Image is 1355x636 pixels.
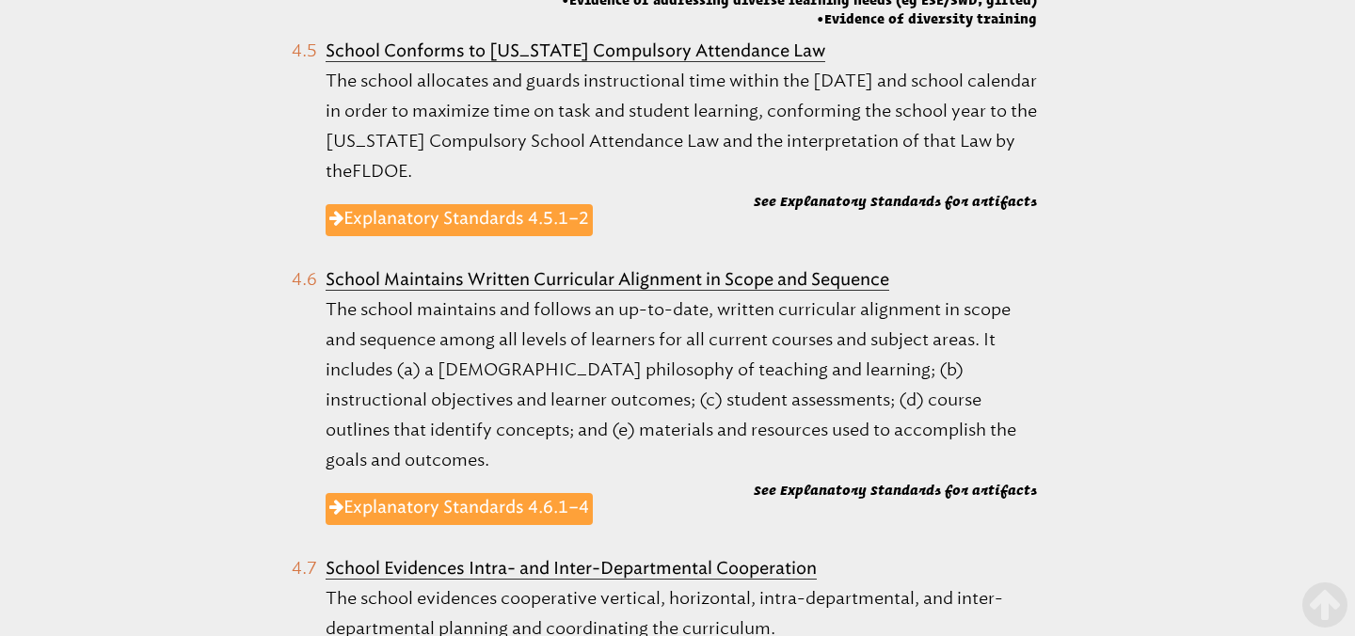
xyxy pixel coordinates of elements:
[352,161,407,182] span: FLDOE
[326,558,817,579] b: School Evidences Intra- and Inter-Departmental Cooperation
[326,493,593,525] a: Explanatory Standards 4.6.1–4
[326,294,1037,475] p: The school maintains and follows an up-to-date, written curricular alignment in scope and sequenc...
[562,9,1037,28] span: Evidence of diversity training
[326,269,889,290] b: School Maintains Written Curricular Alignment in Scope and Sequence
[326,40,825,61] b: School Conforms to [US_STATE] Compulsory Attendance Law
[326,204,593,236] a: Explanatory Standards 4.5.1–2
[754,483,1037,498] b: See Explanatory Standards for artifacts
[754,194,1037,209] b: See Explanatory Standards for artifacts
[326,66,1037,186] p: The school allocates and guards instructional time within the [DATE] and school calendar in order...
